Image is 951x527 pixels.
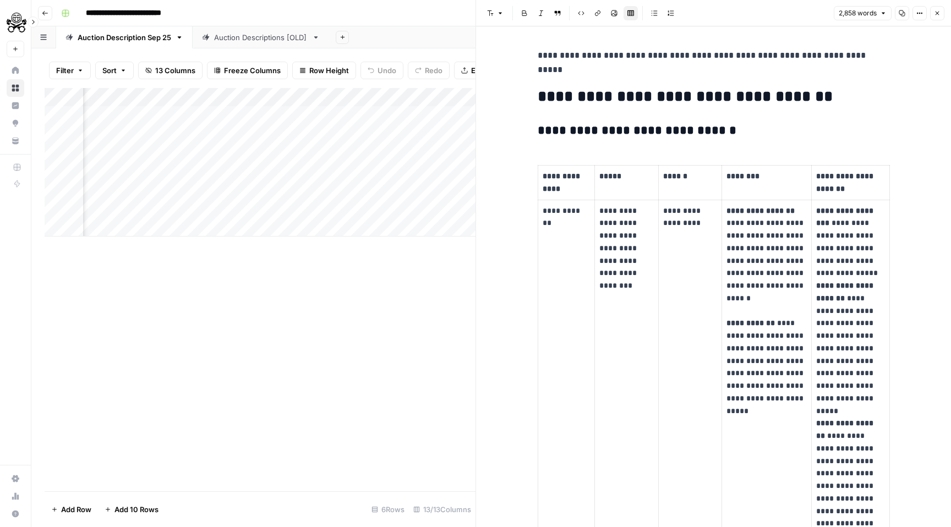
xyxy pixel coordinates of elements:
[49,62,91,79] button: Filter
[98,501,165,518] button: Add 10 Rows
[78,32,171,43] div: Auction Description [DATE]
[193,26,329,48] a: Auction Descriptions [OLD]
[378,65,396,76] span: Undo
[61,504,91,515] span: Add Row
[214,32,308,43] div: Auction Descriptions [OLD]
[45,501,98,518] button: Add Row
[95,62,134,79] button: Sort
[7,9,24,36] button: Workspace: PistonHeads
[7,505,24,523] button: Help + Support
[138,62,203,79] button: 13 Columns
[7,97,24,114] a: Insights
[114,504,158,515] span: Add 10 Rows
[425,65,442,76] span: Redo
[7,470,24,487] a: Settings
[7,79,24,97] a: Browse
[56,26,193,48] a: Auction Description [DATE]
[7,114,24,132] a: Opportunities
[7,13,26,32] img: PistonHeads Logo
[7,62,24,79] a: Home
[367,501,409,518] div: 6 Rows
[454,62,517,79] button: Export CSV
[409,501,475,518] div: 13/13 Columns
[360,62,403,79] button: Undo
[56,65,74,76] span: Filter
[207,62,288,79] button: Freeze Columns
[834,6,892,20] button: 2,858 words
[224,65,281,76] span: Freeze Columns
[408,62,450,79] button: Redo
[292,62,356,79] button: Row Height
[7,132,24,150] a: Your Data
[7,487,24,505] a: Usage
[309,65,349,76] span: Row Height
[102,65,117,76] span: Sort
[155,65,195,76] span: 13 Columns
[839,8,877,18] span: 2,858 words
